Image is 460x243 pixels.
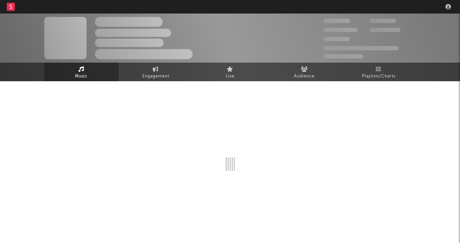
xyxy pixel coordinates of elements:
span: 100,000 [369,19,396,23]
a: Live [193,63,267,81]
span: Jump Score: 85.0 [323,54,363,59]
span: Music [75,72,88,81]
a: Music [44,63,119,81]
span: Engagement [142,72,169,81]
span: Live [226,72,235,81]
span: 300,000 [323,19,350,23]
span: 100,000 [323,37,350,41]
a: Audience [267,63,342,81]
span: Audience [294,72,315,81]
a: Engagement [119,63,193,81]
span: Playlists/Charts [362,72,395,81]
span: 50,000,000 [323,28,358,32]
span: 1,000,000 [369,28,401,32]
span: 50,000,000 Monthly Listeners [323,46,399,50]
a: Playlists/Charts [342,63,416,81]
